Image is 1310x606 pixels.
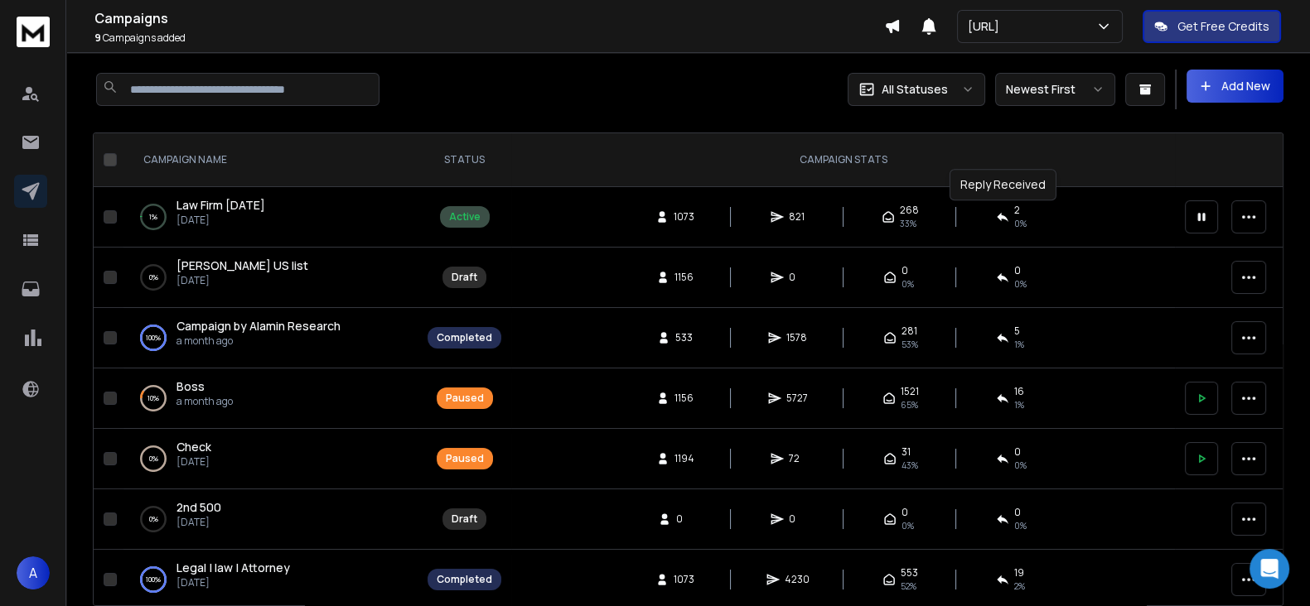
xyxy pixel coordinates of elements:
span: 1073 [674,573,694,586]
th: CAMPAIGN NAME [123,133,418,187]
td: 0%2nd 500[DATE] [123,489,418,550]
span: 0% [902,519,914,532]
span: Legal | law | Attorney [176,560,290,575]
span: 19 [1014,566,1024,580]
p: 10 % [147,390,159,406]
th: STATUS [418,133,511,187]
span: 0% [1014,277,1027,291]
button: A [17,556,50,589]
p: [DATE] [176,214,265,227]
span: Law Firm [DATE] [176,197,265,213]
span: 1 % [1014,398,1024,411]
button: Newest First [995,73,1115,106]
span: 0% [902,277,914,291]
span: 5727 [786,392,808,405]
button: Get Free Credits [1143,10,1281,43]
p: All Statuses [882,81,948,98]
span: 72 [789,452,805,465]
p: [DATE] [176,516,221,529]
span: 5 [1014,325,1020,338]
p: Get Free Credits [1177,18,1269,35]
span: Check [176,439,211,454]
span: 53 % [902,338,918,351]
span: [PERSON_NAME] US list [176,257,308,273]
span: 1156 [674,392,694,405]
span: 4230 [785,573,810,586]
button: Add New [1187,70,1283,103]
p: [DATE] [176,576,290,589]
a: Legal | law | Attorney [176,560,290,576]
span: 1 % [1014,338,1024,351]
span: 1156 [674,271,694,284]
td: 10%Bossa month ago [123,368,418,429]
span: 0 [789,271,805,284]
span: 52 % [901,580,916,593]
div: Completed [437,573,492,586]
span: Boss [176,378,205,394]
div: Paused [446,392,484,405]
span: 0 [902,264,908,277]
p: [DATE] [176,455,211,469]
span: 821 [789,210,805,224]
a: 2nd 500 [176,499,221,516]
span: 1194 [674,452,694,465]
div: Active [449,210,481,224]
h1: Campaigns [94,8,884,28]
span: 2 % [1014,580,1025,593]
span: 43 % [902,459,918,472]
span: 0 [789,512,805,526]
span: 9 [94,31,101,45]
td: 0%Check[DATE] [123,429,418,489]
span: 553 [901,566,918,580]
p: 100 % [146,329,161,346]
a: Check [176,439,211,455]
p: [URL] [968,18,1006,35]
p: 100 % [146,571,161,588]
div: Completed [437,331,492,344]
span: 0 [676,512,693,526]
span: 0 [1014,264,1021,277]
a: Law Firm [DATE] [176,197,265,214]
a: Boss [176,378,205,395]
span: 0 % [1014,217,1027,230]
p: 0 % [149,269,158,286]
img: logo [17,17,50,47]
p: [DATE] [176,274,308,287]
span: 65 % [901,398,918,411]
p: a month ago [176,395,233,408]
span: 0 [902,506,908,519]
a: [PERSON_NAME] US list [176,257,308,274]
span: 0 [1014,445,1021,459]
span: 281 [902,325,917,338]
span: 1521 [901,385,919,398]
p: Campaigns added [94,31,884,45]
p: 0 % [149,511,158,527]
span: 1073 [674,210,694,224]
span: 33 % [900,217,916,230]
th: CAMPAIGN STATS [511,133,1175,187]
span: 2nd 500 [176,499,221,515]
span: 31 [902,445,911,459]
a: Campaign by Alamin Research [176,318,341,334]
div: Paused [446,452,484,465]
td: 1%Law Firm [DATE][DATE] [123,187,418,248]
span: 533 [675,331,693,344]
div: Reply Received [950,169,1056,200]
span: Campaign by Alamin Research [176,318,341,334]
span: 16 [1014,385,1024,398]
span: 0% [1014,519,1027,532]
p: 1 % [149,209,157,225]
div: Draft [452,271,477,284]
span: 268 [900,204,919,217]
td: 0%[PERSON_NAME] US list[DATE] [123,248,418,308]
span: 0 % [1014,459,1027,472]
span: 0 [1014,506,1021,519]
div: Draft [452,512,477,526]
p: a month ago [176,334,341,348]
span: 2 [1014,204,1020,217]
div: Open Intercom Messenger [1250,549,1289,589]
td: 100%Campaign by Alamin Researcha month ago [123,308,418,368]
p: 0 % [149,450,158,467]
